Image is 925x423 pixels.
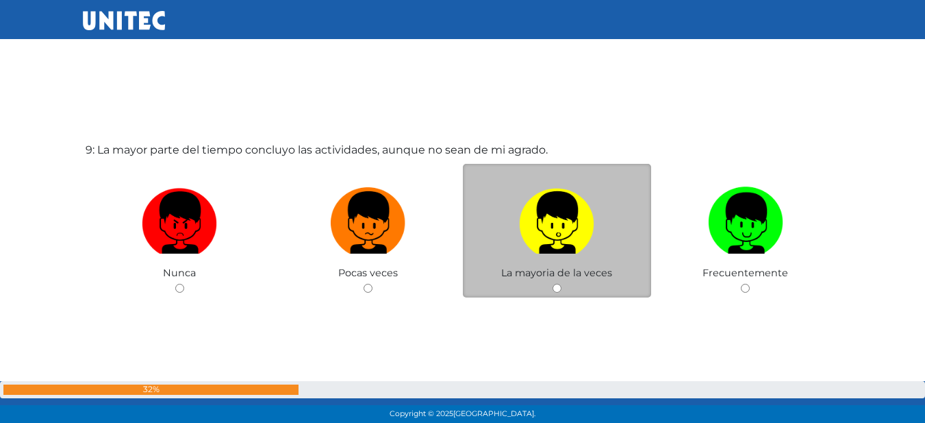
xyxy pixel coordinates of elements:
[3,385,299,395] div: 32%
[519,182,594,254] img: La mayoria de la veces
[453,409,535,418] span: [GEOGRAPHIC_DATA].
[331,182,406,254] img: Pocas veces
[702,267,788,279] span: Frecuentemente
[338,267,398,279] span: Pocas veces
[163,267,196,279] span: Nunca
[86,142,548,158] label: 9: La mayor parte del tiempo concluyo las actividades, aunque no sean de mi agrado.
[708,182,783,254] img: Frecuentemente
[142,182,217,254] img: Nunca
[501,267,612,279] span: La mayoria de la veces
[83,11,165,30] img: UNITEC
